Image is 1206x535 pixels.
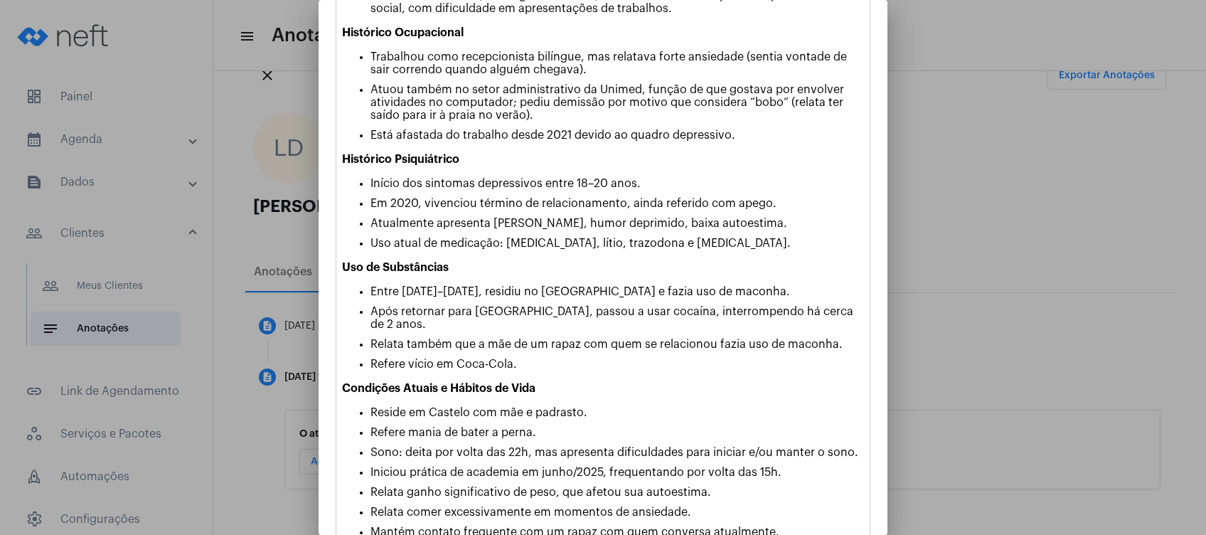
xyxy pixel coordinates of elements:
[370,285,864,298] p: Entre [DATE]–[DATE], residiu no [GEOGRAPHIC_DATA] e fazia uso de maconha.
[370,506,864,519] p: Relata comer excessivamente em momentos de ansiedade.
[370,305,864,331] p: Após retornar para [GEOGRAPHIC_DATA], passou a usar cocaína, interrompendo há cerca de 2 anos.
[342,262,449,273] strong: Uso de Substâncias
[370,197,864,210] p: Em 2020, vivenciou término de relacionamento, ainda referido com apego.
[370,446,864,459] p: Sono: deita por volta das 22h, mas apresenta dificuldades para iniciar e/ou manter o sono.
[370,129,864,142] p: Está afastada do trabalho desde 2021 devido ao quadro depressivo.
[342,383,535,394] strong: Condições Atuais e Hábitos de Vida
[370,177,864,190] p: Início dos sintomas depressivos entre 18–20 anos.
[370,217,864,230] p: Atualmente apresenta [PERSON_NAME], humor deprimido, baixa autoestima.
[370,358,864,371] p: Refere vício em Coca-Cola.
[370,426,864,439] p: Refere mania de bater a perna.
[370,237,864,250] p: Uso atual de medicação: [MEDICAL_DATA], lítio, trazodona e [MEDICAL_DATA].
[342,27,464,38] strong: Histórico Ocupacional
[370,338,864,351] p: Relata também que a mãe de um rapaz com quem se relacionou fazia uso de maconha.
[342,154,459,165] strong: Histórico Psiquiátrico
[370,486,864,499] p: Relata ganho significativo de peso, que afetou sua autoestima.
[370,51,864,76] p: Trabalhou como recepcionista bilíngue, mas relatava forte ansiedade (sentia vontade de sair corre...
[370,406,864,419] p: Reside em Castelo com mãe e padrasto.
[370,83,864,122] p: Atuou também no setor administrativo da Unimed, função de que gostava por envolver atividades no ...
[370,466,864,479] p: Iniciou prática de academia em junho/2025, frequentando por volta das 15h.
